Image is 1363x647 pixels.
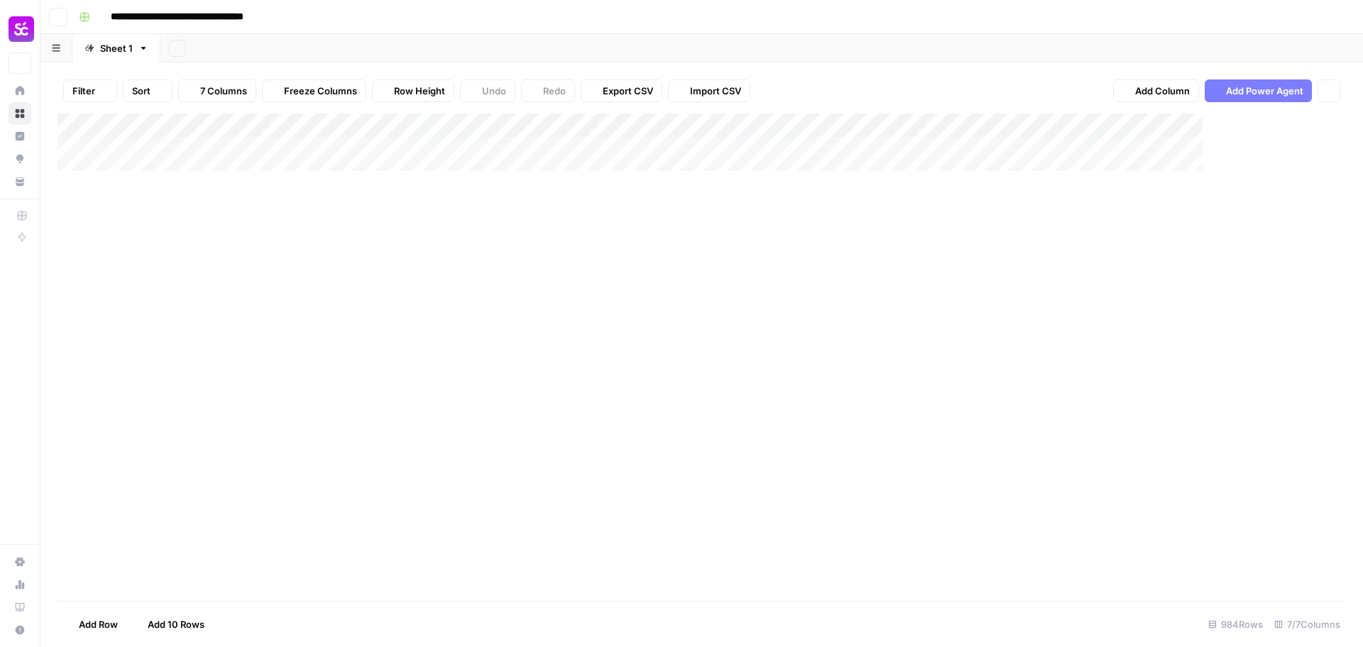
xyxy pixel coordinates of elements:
div: 7/7 Columns [1269,613,1346,636]
button: Sort [123,79,173,102]
button: Import CSV [668,79,750,102]
button: Add Column [1113,79,1199,102]
span: Undo [482,84,506,98]
a: Insights [9,125,31,148]
div: 984 Rows [1203,613,1269,636]
span: Add 10 Rows [148,617,204,631]
span: Export CSV [603,84,653,98]
span: Row Height [394,84,445,98]
span: Add Column [1135,84,1190,98]
span: Add Power Agent [1226,84,1303,98]
span: Sort [132,84,150,98]
div: Sheet 1 [100,41,133,55]
a: Settings [9,551,31,573]
span: Freeze Columns [284,84,357,98]
button: Add 10 Rows [126,613,213,636]
button: Add Row [58,613,126,636]
a: Opportunities [9,148,31,170]
span: Filter [72,84,95,98]
button: Undo [460,79,515,102]
a: Sheet 1 [72,34,160,62]
a: Your Data [9,170,31,193]
button: Freeze Columns [262,79,366,102]
a: Browse [9,102,31,125]
a: Usage [9,573,31,596]
button: Redo [521,79,575,102]
button: 7 Columns [178,79,256,102]
button: Add Power Agent [1205,79,1312,102]
button: Row Height [372,79,454,102]
span: Import CSV [690,84,741,98]
span: Redo [543,84,566,98]
a: Learning Hub [9,596,31,619]
a: Home [9,79,31,102]
button: Filter [63,79,117,102]
button: Export CSV [581,79,662,102]
span: 7 Columns [200,84,247,98]
img: Smartcat Logo [9,16,34,42]
span: Add Row [79,617,118,631]
button: Help + Support [9,619,31,641]
button: Workspace: Smartcat [9,11,31,47]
